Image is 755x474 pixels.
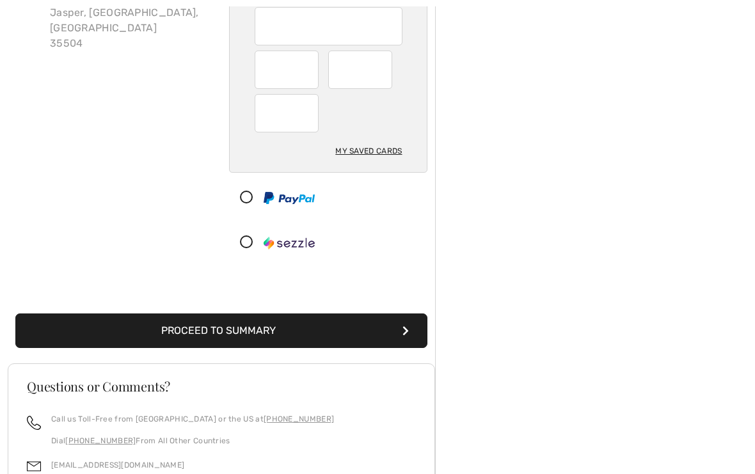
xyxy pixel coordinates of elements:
[65,436,136,445] a: [PHONE_NUMBER]
[338,55,384,84] iframe: Secure Credit Card Frame - Expiration Year
[265,55,310,84] iframe: Secure Credit Card Frame - Expiration Month
[27,380,416,393] h3: Questions or Comments?
[51,461,184,470] a: [EMAIL_ADDRESS][DOMAIN_NAME]
[335,140,402,162] div: My Saved Cards
[265,12,394,41] iframe: Secure Credit Card Frame - Credit Card Number
[51,435,334,446] p: Dial From All Other Countries
[265,99,310,128] iframe: Secure Credit Card Frame - CVV
[264,415,334,423] a: [PHONE_NUMBER]
[27,459,41,473] img: email
[51,413,334,425] p: Call us Toll-Free from [GEOGRAPHIC_DATA] or the US at
[27,416,41,430] img: call
[264,192,315,204] img: PayPal
[264,237,315,249] img: Sezzle
[15,313,427,348] button: Proceed to Summary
